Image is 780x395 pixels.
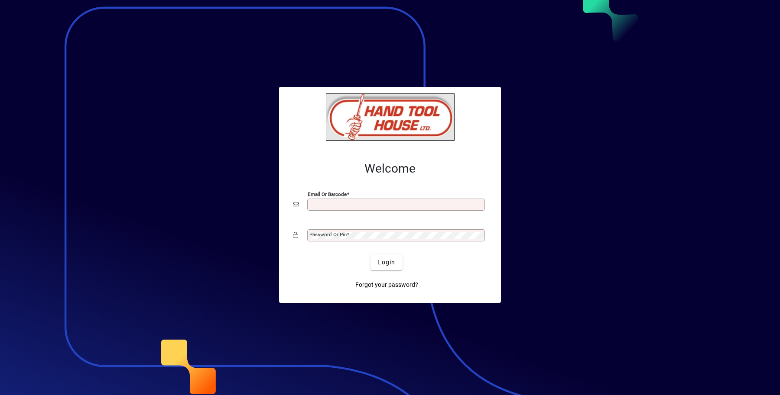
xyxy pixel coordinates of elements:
span: Login [377,258,395,267]
h2: Welcome [293,161,487,176]
mat-label: Email or Barcode [308,191,347,197]
span: Forgot your password? [355,280,418,289]
button: Login [370,254,402,270]
mat-label: Password or Pin [309,231,347,238]
a: Forgot your password? [352,277,422,292]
